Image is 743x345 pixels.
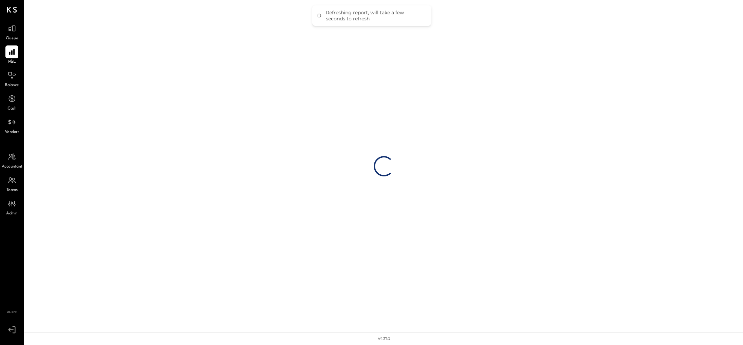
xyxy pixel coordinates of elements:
span: Admin [6,211,18,217]
span: Queue [6,36,18,42]
a: Cash [0,92,23,112]
div: Refreshing report, will take a few seconds to refresh [326,9,424,22]
a: Admin [0,197,23,217]
a: Accountant [0,150,23,170]
span: Cash [7,106,16,112]
a: P&L [0,45,23,65]
span: Balance [5,82,19,89]
span: P&L [8,59,16,65]
a: Vendors [0,116,23,135]
a: Queue [0,22,23,42]
div: v 4.37.0 [378,336,390,342]
span: Accountant [2,164,22,170]
a: Balance [0,69,23,89]
span: Vendors [5,129,19,135]
a: Teams [0,174,23,193]
span: Teams [6,187,18,193]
